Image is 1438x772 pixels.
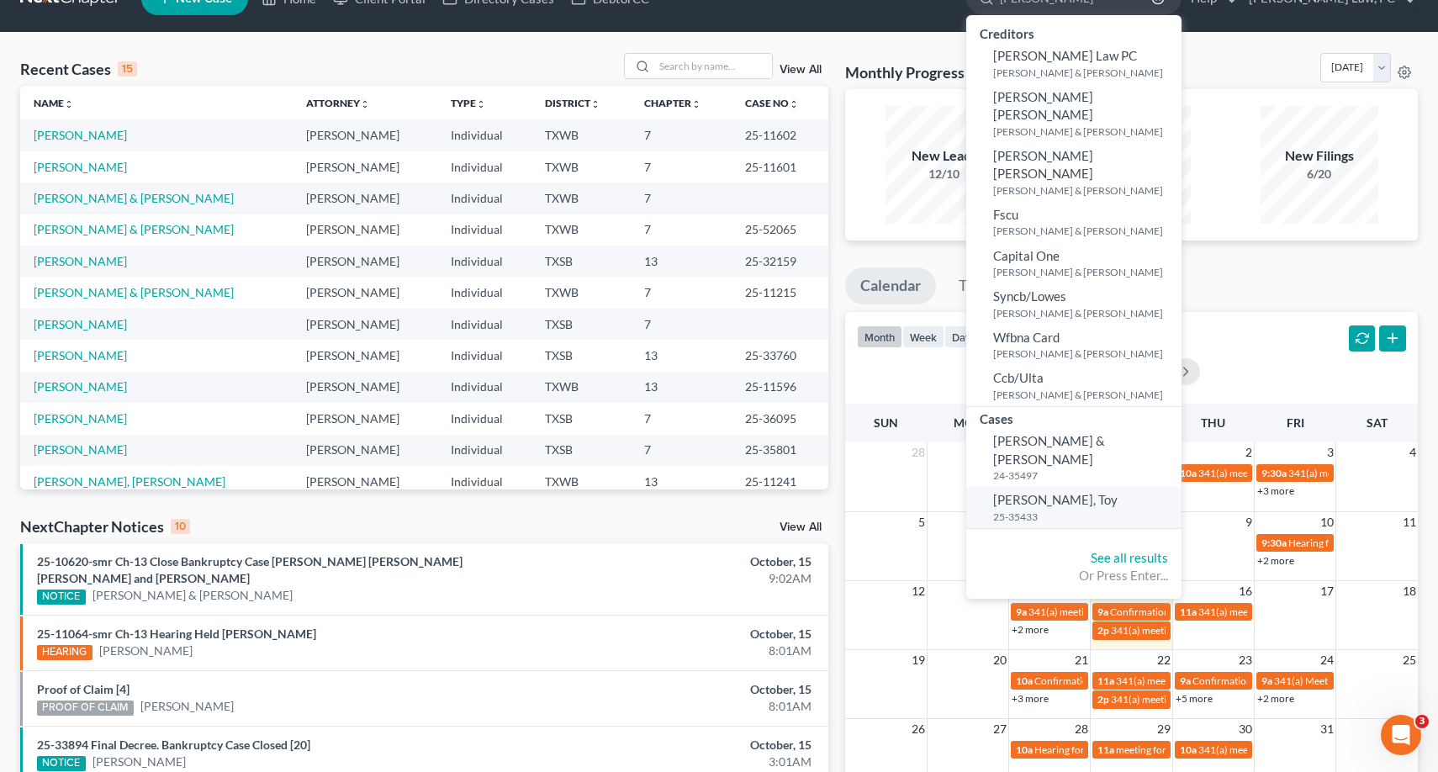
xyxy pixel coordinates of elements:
[993,388,1177,402] small: [PERSON_NAME] & [PERSON_NAME]
[732,403,828,434] td: 25-36095
[631,466,732,497] td: 13
[37,756,86,771] div: NOTICE
[1073,719,1090,739] span: 28
[545,97,600,109] a: Districtunfold_more
[966,84,1182,143] a: [PERSON_NAME] [PERSON_NAME][PERSON_NAME] & [PERSON_NAME]
[293,119,437,151] td: [PERSON_NAME]
[993,124,1177,139] small: [PERSON_NAME] & [PERSON_NAME]
[631,372,732,403] td: 13
[954,415,983,430] span: Mon
[34,222,234,236] a: [PERSON_NAME] & [PERSON_NAME]
[590,99,600,109] i: unfold_more
[1261,537,1287,549] span: 9:30a
[966,325,1182,366] a: Wfbna Card[PERSON_NAME] & [PERSON_NAME]
[293,214,437,246] td: [PERSON_NAME]
[20,59,137,79] div: Recent Cases
[1237,719,1254,739] span: 30
[1097,605,1108,618] span: 9a
[564,553,812,570] div: October, 15
[944,267,1010,304] a: Tasks
[564,570,812,587] div: 9:02AM
[1401,581,1418,601] span: 18
[34,128,127,142] a: [PERSON_NAME]
[531,435,631,466] td: TXSB
[1408,442,1418,463] span: 4
[874,415,898,430] span: Sun
[1116,674,1278,687] span: 341(a) meeting for [PERSON_NAME]
[360,99,370,109] i: unfold_more
[1016,674,1033,687] span: 10a
[1261,467,1287,479] span: 9:30a
[1073,650,1090,670] span: 21
[966,365,1182,406] a: Ccb/Ulta[PERSON_NAME] & [PERSON_NAME]
[1028,605,1191,618] span: 341(a) meeting for [PERSON_NAME]
[437,151,532,182] td: Individual
[34,442,127,457] a: [PERSON_NAME]
[1180,467,1197,479] span: 10a
[1097,624,1109,637] span: 2p
[531,340,631,371] td: TXSB
[293,277,437,308] td: [PERSON_NAME]
[437,246,532,277] td: Individual
[732,119,828,151] td: 25-11602
[902,325,944,348] button: week
[1319,512,1335,532] span: 10
[531,246,631,277] td: TXSB
[966,22,1182,43] div: Creditors
[993,306,1177,320] small: [PERSON_NAME] & [PERSON_NAME]
[1091,550,1168,565] a: See all results
[991,650,1008,670] span: 20
[564,642,812,659] div: 8:01AM
[691,99,701,109] i: unfold_more
[993,468,1177,483] small: 24-35497
[437,340,532,371] td: Individual
[37,627,316,641] a: 25-11064-smr Ch-13 Hearing Held [PERSON_NAME]
[993,492,1118,507] span: [PERSON_NAME], Toy
[93,587,293,604] a: [PERSON_NAME] & [PERSON_NAME]
[1097,693,1109,706] span: 2p
[437,182,532,214] td: Individual
[966,143,1182,202] a: [PERSON_NAME] [PERSON_NAME][PERSON_NAME] & [PERSON_NAME]
[437,403,532,434] td: Individual
[1319,719,1335,739] span: 31
[1319,650,1335,670] span: 24
[993,89,1093,122] span: [PERSON_NAME] [PERSON_NAME]
[118,61,137,77] div: 15
[1319,581,1335,601] span: 17
[1180,743,1197,756] span: 10a
[1257,692,1294,705] a: +2 more
[1401,512,1418,532] span: 11
[34,285,234,299] a: [PERSON_NAME] & [PERSON_NAME]
[1110,605,1303,618] span: Confirmation Hearing for [PERSON_NAME]
[993,288,1066,304] span: Syncb/Lowes
[993,370,1044,385] span: Ccb/Ulta
[34,348,127,362] a: [PERSON_NAME]
[37,590,86,605] div: NOTICE
[966,243,1182,284] a: Capital One[PERSON_NAME] & [PERSON_NAME]
[531,119,631,151] td: TXWB
[293,246,437,277] td: [PERSON_NAME]
[64,99,74,109] i: unfold_more
[531,309,631,340] td: TXSB
[293,403,437,434] td: [PERSON_NAME]
[917,512,927,532] span: 5
[531,403,631,434] td: TXSB
[789,99,799,109] i: unfold_more
[1287,415,1304,430] span: Fri
[1016,743,1033,756] span: 10a
[732,435,828,466] td: 25-35801
[1288,537,1419,549] span: Hearing for [PERSON_NAME]
[745,97,799,109] a: Case Nounfold_more
[531,214,631,246] td: TXWB
[910,650,927,670] span: 19
[1155,719,1172,739] span: 29
[1111,693,1291,706] span: 341(a) meeting for Toy [PERSON_NAME]
[34,379,127,394] a: [PERSON_NAME]
[1097,743,1114,756] span: 11a
[732,277,828,308] td: 25-11215
[1237,650,1254,670] span: 23
[437,119,532,151] td: Individual
[437,309,532,340] td: Individual
[886,166,1003,182] div: 12/10
[966,407,1182,428] div: Cases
